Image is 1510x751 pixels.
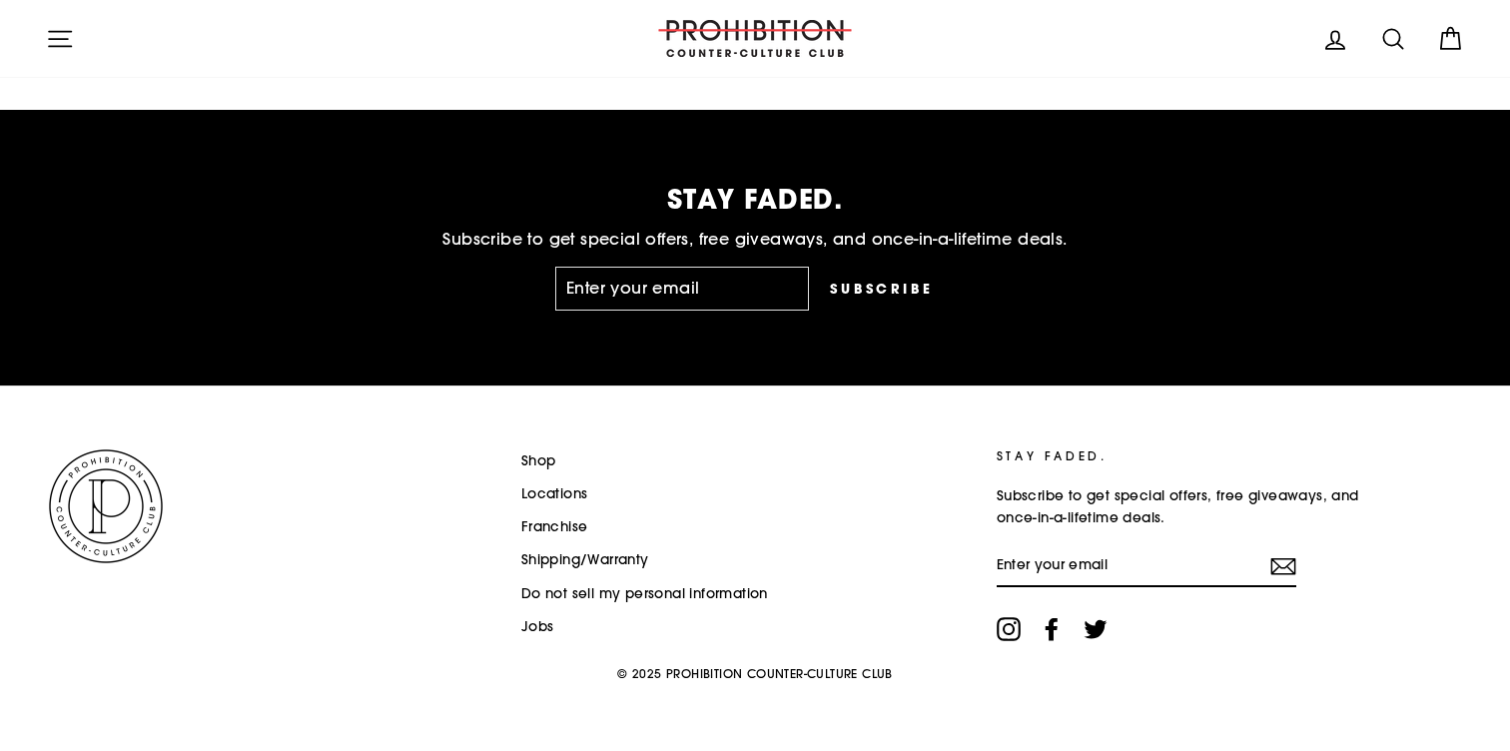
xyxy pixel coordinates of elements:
button: Subscribe [809,267,955,311]
p: © 2025 PROHIBITION COUNTER-CULTURE CLUB [46,656,1464,690]
span: Subscribe [830,280,934,298]
input: Enter your email [997,544,1296,588]
a: Jobs [521,612,554,642]
a: Locations [521,479,588,509]
p: STAY FADED. [46,185,1464,212]
a: Shipping/Warranty [521,545,649,575]
input: Enter your email [555,267,809,311]
img: PROHIBITION COUNTER-CULTURE CLUB [655,20,855,57]
a: Shop [521,446,556,476]
p: Subscribe to get special offers, free giveaways, and once-in-a-lifetime deals. [46,227,1464,253]
img: PROHIBITION COUNTER-CULTURE CLUB [46,446,166,566]
p: Subscribe to get special offers, free giveaways, and once-in-a-lifetime deals. [997,485,1390,529]
p: STAY FADED. [997,446,1390,465]
a: Franchise [521,512,588,542]
a: Do not sell my personal information [521,579,768,609]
